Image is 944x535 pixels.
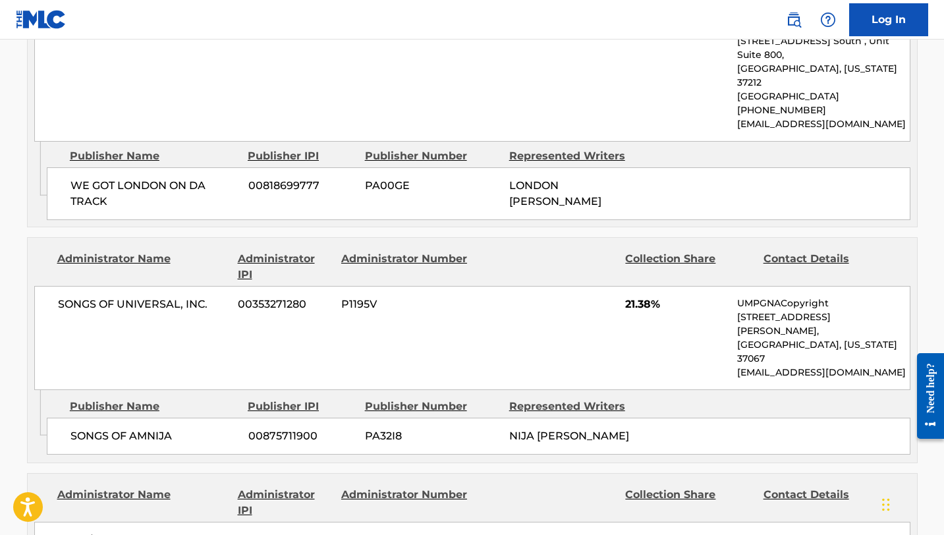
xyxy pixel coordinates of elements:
span: LONDON [PERSON_NAME] [509,179,601,208]
div: Administrator IPI [238,487,331,519]
p: UMPGNACopyright [737,296,909,310]
img: search [786,12,802,28]
img: MLC Logo [16,10,67,29]
a: Log In [849,3,928,36]
span: PA32I8 [365,428,499,444]
div: Contact Details [764,487,891,519]
div: Represented Writers [509,148,644,164]
a: Public Search [781,7,807,33]
span: 00875711900 [248,428,355,444]
div: Collection Share [625,251,753,283]
div: Publisher IPI [248,399,355,414]
p: [GEOGRAPHIC_DATA], [US_STATE] 37067 [737,338,909,366]
span: 21.38% [625,296,727,312]
div: Publisher Name [70,399,238,414]
div: Administrator Number [341,251,469,283]
p: [GEOGRAPHIC_DATA], [US_STATE] 37212 [737,62,909,90]
div: Publisher Number [365,399,499,414]
p: [STREET_ADDRESS][PERSON_NAME], [737,310,909,338]
p: [EMAIL_ADDRESS][DOMAIN_NAME] [737,366,909,380]
span: SONGS OF AMNIJA [70,428,238,444]
img: help [820,12,836,28]
p: [STREET_ADDRESS] South , Unit Suite 800, [737,34,909,62]
span: P1195V [341,296,469,312]
div: Contact Details [764,251,891,283]
div: Administrator Name [57,487,228,519]
iframe: Chat Widget [878,472,944,535]
div: Publisher Name [70,148,238,164]
p: [EMAIL_ADDRESS][DOMAIN_NAME] [737,117,909,131]
span: NIJA [PERSON_NAME] [509,430,629,442]
span: 00818699777 [248,178,355,194]
span: WE GOT LONDON ON DA TRACK [70,178,238,210]
div: Administrator Number [341,487,469,519]
span: PA00GE [365,178,499,194]
span: SONGS OF UNIVERSAL, INC. [58,296,229,312]
div: Publisher Number [365,148,499,164]
p: [PHONE_NUMBER] [737,103,909,117]
p: [GEOGRAPHIC_DATA] [737,90,909,103]
div: Drag [882,485,890,524]
div: Administrator IPI [238,251,331,283]
div: Help [815,7,841,33]
iframe: Resource Center [907,343,944,449]
div: Publisher IPI [248,148,355,164]
div: Administrator Name [57,251,228,283]
div: Collection Share [625,487,753,519]
span: 00353271280 [238,296,331,312]
div: Represented Writers [509,399,644,414]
